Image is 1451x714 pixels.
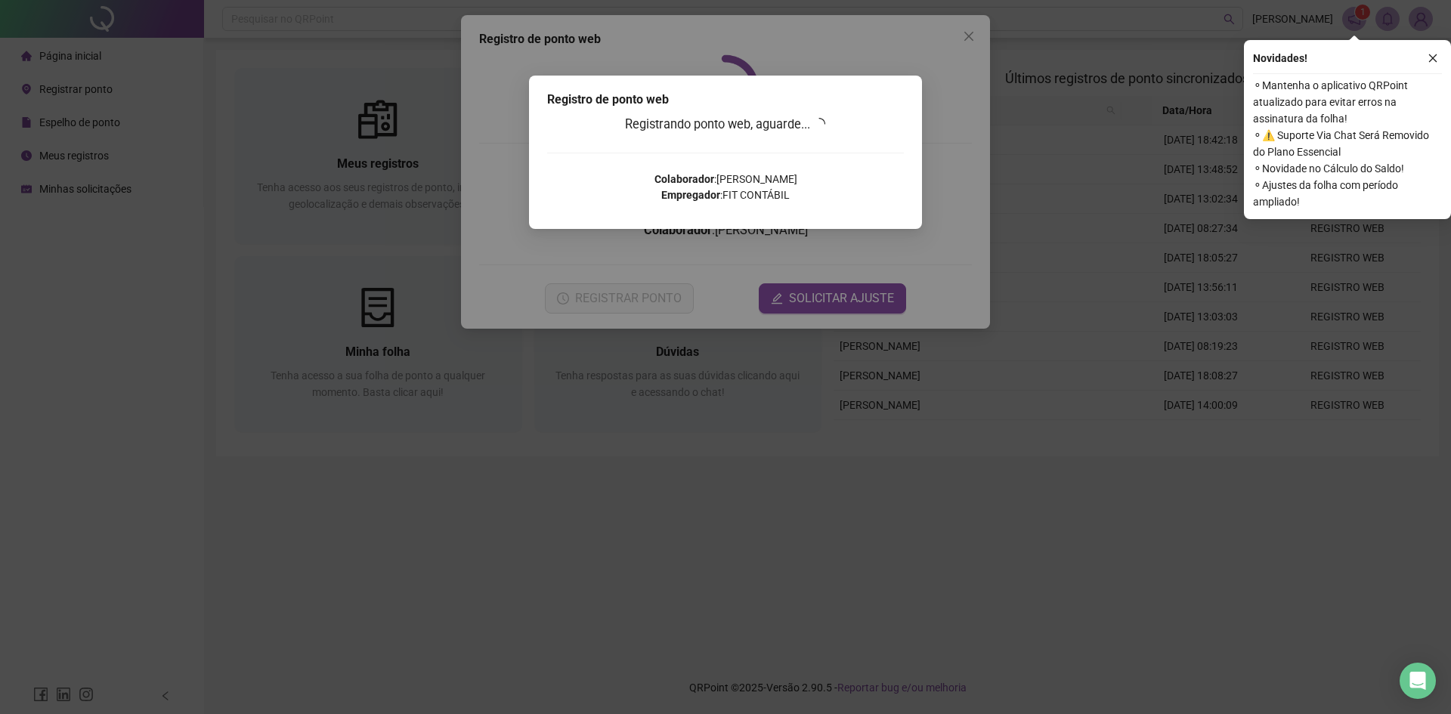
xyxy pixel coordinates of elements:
strong: Empregador [661,189,720,201]
div: Open Intercom Messenger [1400,663,1436,699]
span: close [1428,53,1438,63]
span: ⚬ Novidade no Cálculo do Saldo! [1253,160,1442,177]
p: : [PERSON_NAME] : FIT CONTÁBIL [547,172,904,203]
span: loading [813,118,825,130]
span: ⚬ ⚠️ Suporte Via Chat Será Removido do Plano Essencial [1253,127,1442,160]
span: Novidades ! [1253,50,1307,66]
h3: Registrando ponto web, aguarde... [547,115,904,134]
span: ⚬ Ajustes da folha com período ampliado! [1253,177,1442,210]
div: Registro de ponto web [547,91,904,109]
strong: Colaborador [654,173,714,185]
span: ⚬ Mantenha o aplicativo QRPoint atualizado para evitar erros na assinatura da folha! [1253,77,1442,127]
